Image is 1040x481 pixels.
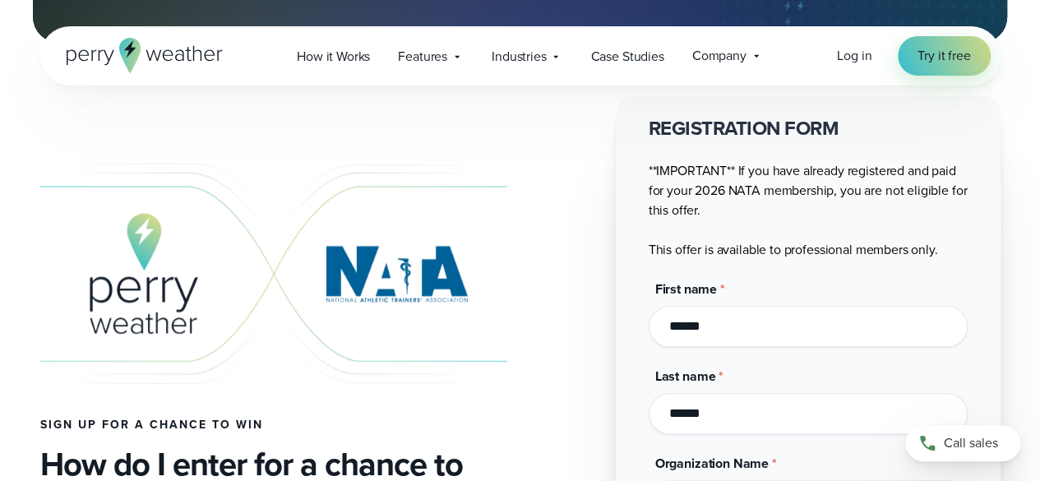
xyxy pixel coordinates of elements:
[655,454,769,473] span: Organization Name
[837,46,871,66] a: Log in
[898,36,990,76] a: Try it free
[576,39,677,73] a: Case Studies
[905,425,1020,461] a: Call sales
[649,113,839,143] strong: REGISTRATION FORM
[40,419,507,432] h4: Sign up for a chance to win
[590,47,663,67] span: Case Studies
[492,47,546,67] span: Industries
[944,433,998,453] span: Call sales
[297,47,370,67] span: How it Works
[692,46,746,66] span: Company
[283,39,384,73] a: How it Works
[655,367,716,386] span: Last name
[649,115,968,260] div: **IMPORTANT** If you have already registered and paid for your 2026 NATA membership, you are not ...
[918,46,970,66] span: Try it free
[655,280,717,298] span: First name
[837,46,871,65] span: Log in
[398,47,447,67] span: Features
